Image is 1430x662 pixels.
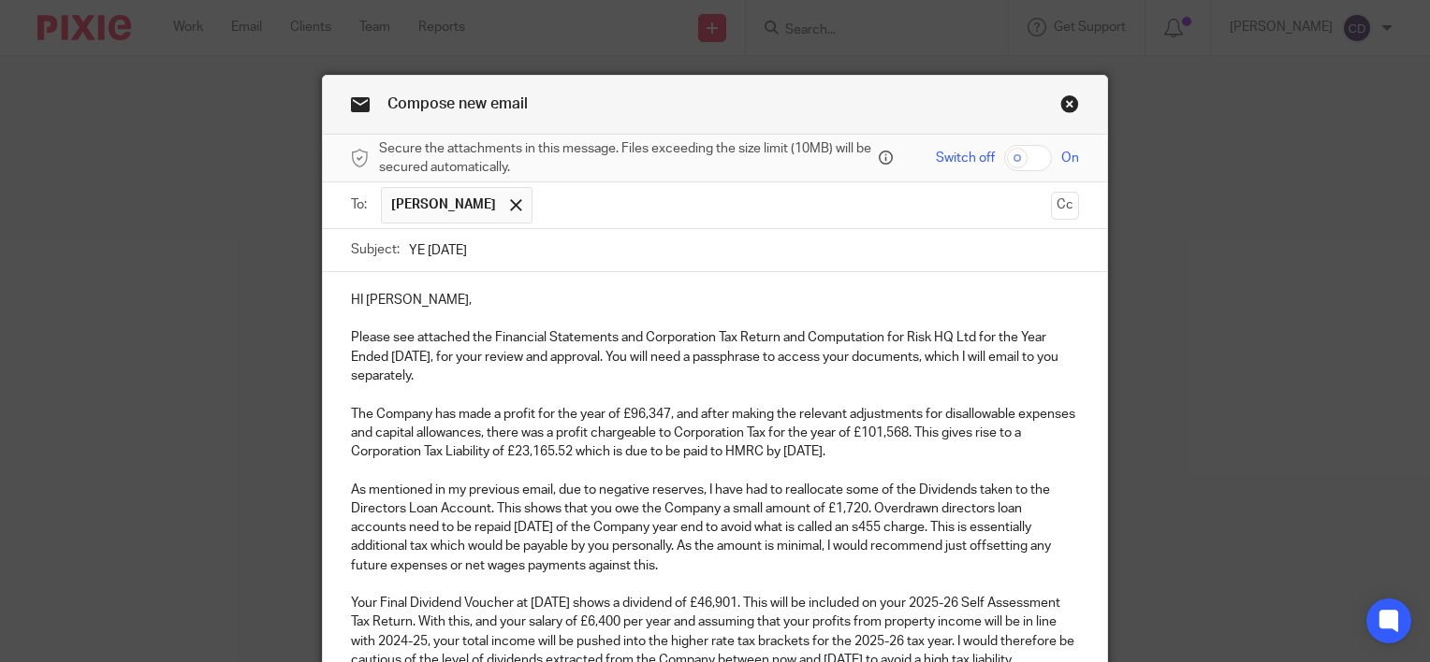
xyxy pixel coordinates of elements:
button: Cc [1051,192,1079,220]
p: Please see attached the Financial Statements and Corporation Tax Return and Computation for Risk ... [351,328,1079,385]
a: Close this dialog window [1060,94,1079,120]
span: [PERSON_NAME] [391,195,496,214]
span: Switch off [936,149,995,167]
span: On [1061,149,1079,167]
label: To: [351,195,372,214]
span: Compose new email [387,96,528,111]
label: Subject: [351,240,400,259]
span: Secure the attachments in this message. Files exceeding the size limit (10MB) will be secured aut... [379,139,874,178]
p: As mentioned in my previous email, due to negative reserves, I have had to reallocate some of the... [351,481,1079,575]
p: HI [PERSON_NAME], [351,291,1079,309]
p: The Company has made a profit for the year of £96,347, and after making the relevant adjustments ... [351,405,1079,462]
